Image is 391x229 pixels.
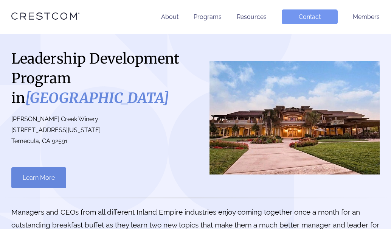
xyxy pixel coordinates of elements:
a: Contact [282,9,338,24]
p: [PERSON_NAME] Creek Winery [STREET_ADDRESS][US_STATE] Temecula, CA 92591 [11,114,188,146]
img: Riverside County South [209,61,380,174]
h1: Leadership Development Program in [11,49,188,108]
a: Programs [194,13,222,20]
a: About [161,13,178,20]
i: [GEOGRAPHIC_DATA] [25,89,169,107]
a: Learn More [11,167,66,188]
a: Resources [237,13,267,20]
a: Members [353,13,380,20]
